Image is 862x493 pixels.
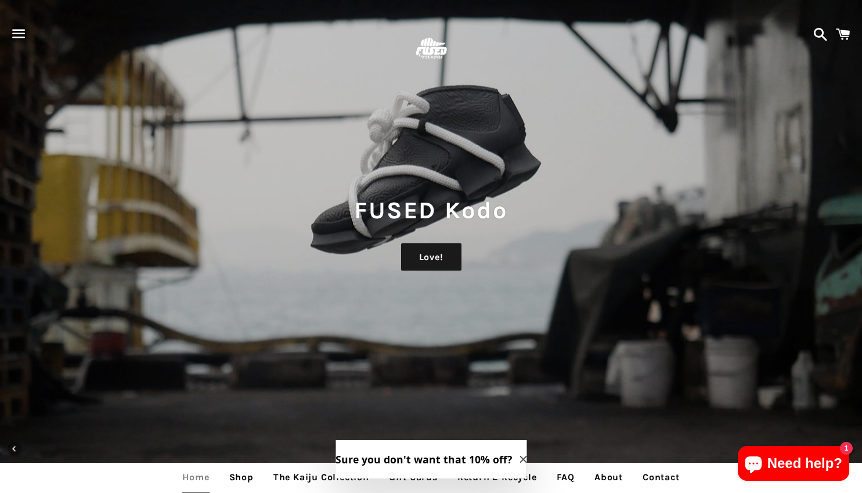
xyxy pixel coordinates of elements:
a: Shop [221,463,262,492]
a: About [586,463,632,492]
inbox-online-store-chat: Shopify online store chat [734,446,853,484]
a: The Kaiju Collection [265,463,378,492]
button: Next slide [835,436,860,462]
button: Previous slide [2,436,27,462]
img: FUSEDfootwear [412,30,450,68]
a: Home [174,463,218,492]
h1: FUSED Kodo [12,193,850,227]
a: Contact [634,463,688,492]
a: Love! [401,243,461,271]
a: FAQ [548,463,583,492]
button: Pause slideshow [445,436,471,462]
